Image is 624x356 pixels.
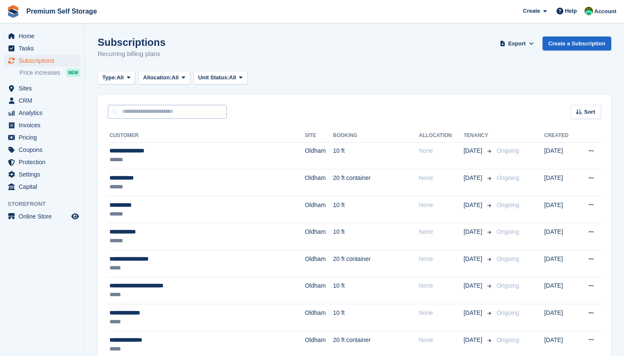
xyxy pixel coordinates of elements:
[544,129,577,143] th: Created
[497,336,519,343] span: Ongoing
[565,7,577,15] span: Help
[305,250,333,278] td: Oldham
[419,281,464,290] div: None
[98,49,166,59] p: Recurring billing plans
[594,7,616,16] span: Account
[4,42,80,54] a: menu
[523,7,540,15] span: Create
[4,55,80,67] a: menu
[305,304,333,331] td: Oldham
[419,201,464,210] div: None
[305,142,333,169] td: Oldham
[497,228,519,235] span: Ongoing
[19,210,70,222] span: Online Store
[464,129,493,143] th: Tenancy
[4,119,80,131] a: menu
[4,181,80,193] a: menu
[544,277,577,304] td: [DATE]
[70,211,80,221] a: Preview store
[333,304,419,331] td: 10 ft
[98,36,166,48] h1: Subscriptions
[508,39,526,48] span: Export
[464,201,484,210] span: [DATE]
[66,68,80,77] div: NEW
[497,282,519,289] span: Ongoing
[4,210,80,222] a: menu
[4,107,80,119] a: menu
[333,169,419,196] td: 20 ft container
[19,144,70,156] span: Coupons
[7,5,20,18] img: stora-icon-8386f47178a22dfd0bd8f6a31ec36ba5ce8667c1dd55bd0f319d3a0aa187defe.svg
[143,73,171,82] span: Allocation:
[497,309,519,316] span: Ongoing
[4,132,80,143] a: menu
[98,71,135,85] button: Type: All
[305,169,333,196] td: Oldham
[542,36,611,50] a: Create a Subscription
[333,129,419,143] th: Booking
[333,250,419,278] td: 20 ft container
[544,250,577,278] td: [DATE]
[198,73,229,82] span: Unit Status:
[544,142,577,169] td: [DATE]
[305,277,333,304] td: Oldham
[333,223,419,250] td: 10 ft
[464,308,484,317] span: [DATE]
[19,55,70,67] span: Subscriptions
[19,95,70,107] span: CRM
[19,30,70,42] span: Home
[419,336,464,345] div: None
[305,196,333,223] td: Oldham
[497,255,519,262] span: Ongoing
[333,142,419,169] td: 10 ft
[464,146,484,155] span: [DATE]
[20,68,80,77] a: Price increases NEW
[544,196,577,223] td: [DATE]
[584,108,595,116] span: Sort
[305,129,333,143] th: Site
[464,336,484,345] span: [DATE]
[19,107,70,119] span: Analytics
[20,69,60,77] span: Price increases
[419,174,464,182] div: None
[19,181,70,193] span: Capital
[333,277,419,304] td: 10 ft
[585,7,593,15] img: Anthony Bell
[464,174,484,182] span: [DATE]
[419,308,464,317] div: None
[19,168,70,180] span: Settings
[419,255,464,263] div: None
[464,281,484,290] span: [DATE]
[544,223,577,250] td: [DATE]
[419,227,464,236] div: None
[108,129,305,143] th: Customer
[19,119,70,131] span: Invoices
[464,255,484,263] span: [DATE]
[229,73,236,82] span: All
[19,132,70,143] span: Pricing
[419,129,464,143] th: Allocation
[497,147,519,154] span: Ongoing
[19,42,70,54] span: Tasks
[19,156,70,168] span: Protection
[4,168,80,180] a: menu
[497,174,519,181] span: Ongoing
[497,202,519,208] span: Ongoing
[194,71,247,85] button: Unit Status: All
[333,196,419,223] td: 10 ft
[19,82,70,94] span: Sites
[8,200,84,208] span: Storefront
[171,73,179,82] span: All
[305,223,333,250] td: Oldham
[4,144,80,156] a: menu
[544,304,577,331] td: [DATE]
[544,169,577,196] td: [DATE]
[4,30,80,42] a: menu
[117,73,124,82] span: All
[102,73,117,82] span: Type:
[498,36,536,50] button: Export
[4,156,80,168] a: menu
[419,146,464,155] div: None
[4,95,80,107] a: menu
[138,71,190,85] button: Allocation: All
